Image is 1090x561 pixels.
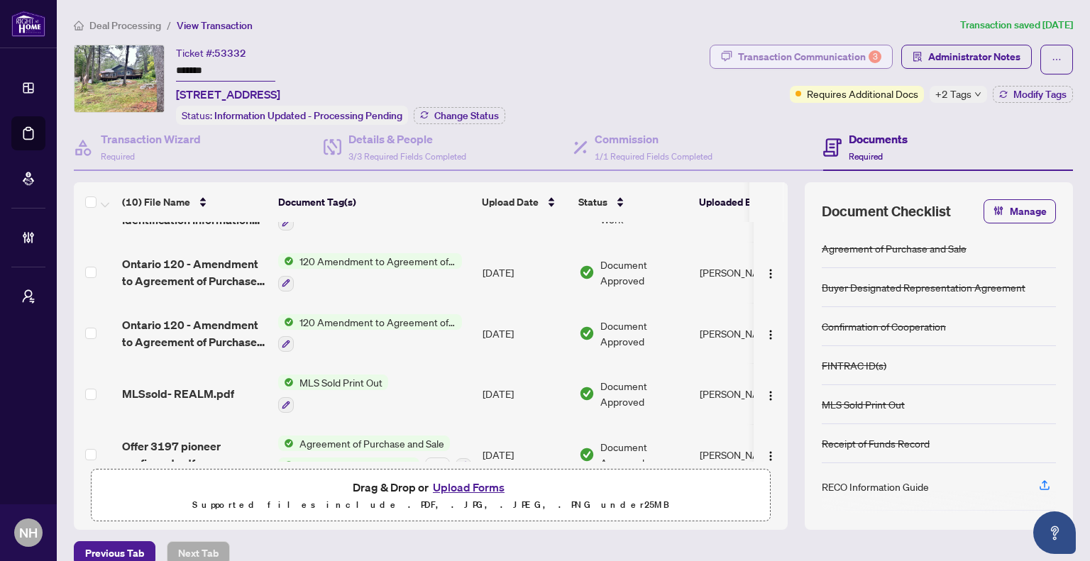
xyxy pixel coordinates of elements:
[414,107,505,124] button: Change Status
[694,242,800,303] td: [PERSON_NAME]
[214,47,246,60] span: 53332
[101,151,135,162] span: Required
[294,314,462,330] span: 120 Amendment to Agreement of Purchase and Sale
[294,457,419,473] span: Confirmation of Cooperation
[294,435,450,451] span: Agreement of Purchase and Sale
[822,318,946,334] div: Confirmation of Cooperation
[694,363,800,424] td: [PERSON_NAME]
[579,386,595,401] img: Document Status
[928,45,1020,68] span: Administrator Notes
[765,329,776,340] img: Logo
[89,19,161,32] span: Deal Processing
[822,396,905,412] div: MLS Sold Print Out
[849,130,908,148] h4: Documents
[765,390,776,401] img: Logo
[19,523,38,543] span: NH
[214,109,402,122] span: Information Updated - Processing Pending
[122,385,234,402] span: MLSsold- REALM.pdf
[822,479,929,494] div: RECO Information Guide
[759,322,782,345] button: Logo
[738,45,881,68] div: Transaction Communication
[100,496,761,513] p: Supported files include .PDF, .JPG, .JPEG, .PNG under 25 MB
[960,17,1073,33] article: Transaction saved [DATE]
[434,111,499,121] span: Change Status
[272,182,476,222] th: Document Tag(s)
[1010,200,1047,223] span: Manage
[122,194,190,210] span: (10) File Name
[476,182,573,222] th: Upload Date
[822,279,1025,295] div: Buyer Designated Representation Agreement
[694,303,800,364] td: [PERSON_NAME]
[278,374,294,390] img: Status Icon
[600,318,688,349] span: Document Approved
[425,457,450,473] div: + 2
[595,130,712,148] h4: Commission
[822,201,951,221] span: Document Checklist
[477,424,573,485] td: [DATE]
[579,265,595,280] img: Document Status
[822,435,930,451] div: Receipt of Funds Record
[278,314,294,330] img: Status Icon
[278,435,294,451] img: Status Icon
[74,21,84,30] span: home
[693,182,800,222] th: Uploaded By
[600,439,688,470] span: Document Approved
[759,382,782,405] button: Logo
[573,182,693,222] th: Status
[348,130,466,148] h4: Details & People
[176,106,408,125] div: Status:
[477,303,573,364] td: [DATE]
[294,374,388,390] span: MLS Sold Print Out
[122,316,267,350] span: Ontario 120 - Amendment to Agreement of Purchase and Sale 1 2.pdf
[765,450,776,462] img: Logo
[429,478,509,496] button: Upload Forms
[759,261,782,284] button: Logo
[1013,89,1067,99] span: Modify Tags
[595,151,712,162] span: 1/1 Required Fields Completed
[600,257,688,288] span: Document Approved
[278,435,471,474] button: Status IconAgreement of Purchase and SaleStatus IconConfirmation of Cooperation+2
[822,240,967,256] div: Agreement of Purchase and Sale
[477,242,573,303] td: [DATE]
[710,45,893,69] button: Transaction Communication3
[849,151,883,162] span: Required
[278,253,294,269] img: Status Icon
[759,443,782,466] button: Logo
[993,86,1073,103] button: Modify Tags
[1052,55,1062,65] span: ellipsis
[11,11,45,37] img: logo
[869,50,881,63] div: 3
[600,378,688,409] span: Document Approved
[579,447,595,462] img: Document Status
[21,289,35,304] span: user-switch
[167,17,171,33] li: /
[935,86,971,102] span: +2 Tags
[578,194,607,210] span: Status
[75,45,164,112] img: IMG-S12341286_1.jpg
[176,45,246,61] div: Ticket #:
[807,86,918,101] span: Requires Additional Docs
[822,357,886,373] div: FINTRAC ID(s)
[177,19,253,32] span: View Transaction
[913,52,923,62] span: solution
[477,363,573,424] td: [DATE]
[92,470,770,522] span: Drag & Drop orUpload FormsSupported files include .PDF, .JPG, .JPEG, .PNG under25MB
[278,374,388,413] button: Status IconMLS Sold Print Out
[482,194,539,210] span: Upload Date
[122,438,267,472] span: Offer 3197 pioneer confirmed.pdf
[101,130,201,148] h4: Transaction Wizard
[294,253,462,269] span: 120 Amendment to Agreement of Purchase and Sale
[353,478,509,496] span: Drag & Drop or
[901,45,1032,69] button: Administrator Notes
[278,457,294,473] img: Status Icon
[974,91,981,98] span: down
[278,314,462,352] button: Status Icon120 Amendment to Agreement of Purchase and Sale
[694,424,800,485] td: [PERSON_NAME]
[176,86,280,103] span: [STREET_ADDRESS]
[765,268,776,279] img: Logo
[278,253,462,291] button: Status Icon120 Amendment to Agreement of Purchase and Sale
[116,182,272,222] th: (10) File Name
[122,255,267,289] span: Ontario 120 - Amendment to Agreement of Purchase and Sale-3-2-2.pdf
[579,326,595,341] img: Document Status
[348,151,466,162] span: 3/3 Required Fields Completed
